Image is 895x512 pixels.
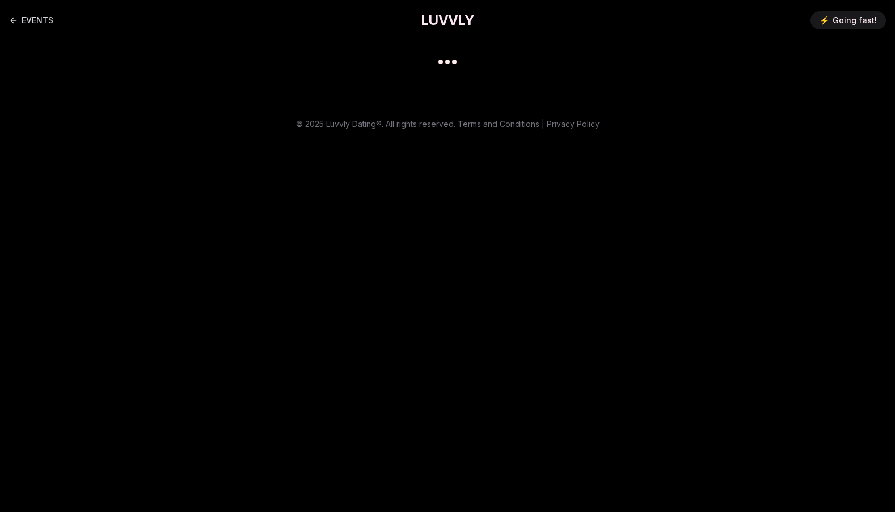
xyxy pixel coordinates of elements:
[9,9,53,32] a: Back to events
[421,11,474,29] a: LUVVLY
[833,15,877,26] span: Going fast!
[547,119,600,129] a: Privacy Policy
[542,119,544,129] span: |
[458,119,539,129] a: Terms and Conditions
[820,15,829,26] span: ⚡️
